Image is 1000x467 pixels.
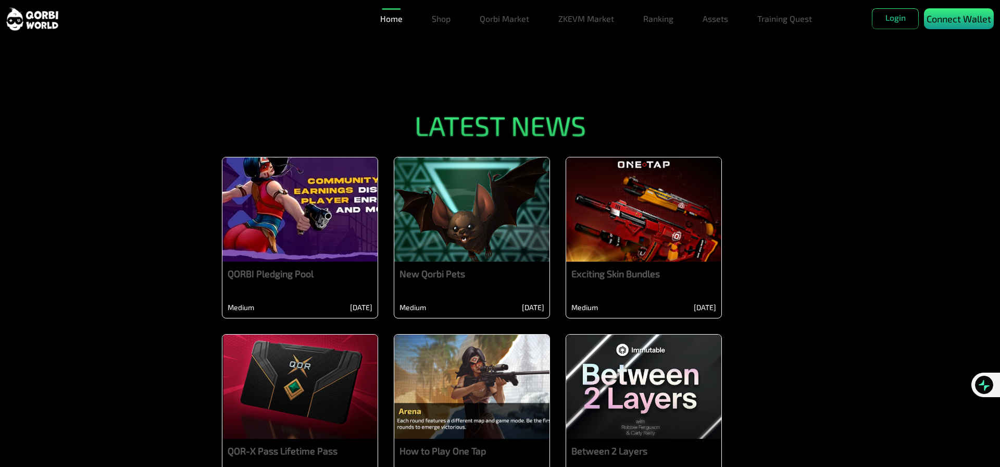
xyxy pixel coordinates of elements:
div: Medium [228,302,254,313]
div: Medium [571,302,598,313]
a: Ranking [639,8,678,29]
div: Between 2 Layers [571,444,716,458]
a: Shop [428,8,455,29]
h2: LATEST NEWS [162,109,838,141]
div: [DATE] [694,302,716,313]
a: Training Quest [753,8,816,29]
div: [DATE] [350,302,372,313]
div: QORBI Pledging Pool [228,267,372,281]
p: Connect Wallet [927,12,991,26]
div: Medium [399,302,426,313]
div: New Qorbi Pets [399,267,544,281]
div: How to Play One Tap [399,444,544,458]
img: sticky brand-logo [6,7,58,31]
a: Assets [698,8,732,29]
a: Qorbi Market [476,8,533,29]
div: Exciting Skin Bundles [571,267,716,281]
button: Login [872,8,919,29]
a: Home [376,8,407,29]
a: ZKEVM Market [554,8,618,29]
div: QOR-X Pass Lifetime Pass [228,444,372,458]
div: [DATE] [522,302,544,313]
